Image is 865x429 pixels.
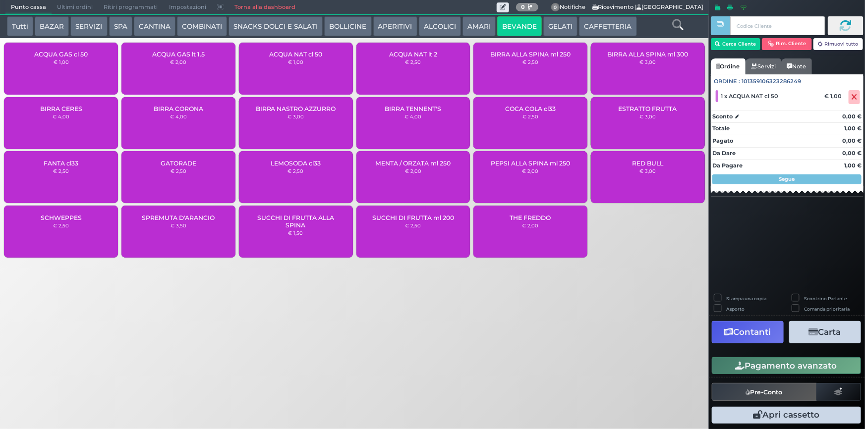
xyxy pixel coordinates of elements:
[789,321,861,343] button: Carta
[373,16,417,36] button: APERITIVI
[41,214,82,221] span: SCHWEPPES
[711,58,746,74] a: Ordine
[44,160,78,167] span: FANTA cl33
[711,38,761,50] button: Cerca Cliente
[726,306,745,312] label: Asporto
[405,59,421,65] small: € 2,50
[746,58,781,74] a: Servizi
[288,59,303,65] small: € 1,00
[607,51,688,58] span: BIRRA ALLA SPINA ml 300
[372,214,454,221] span: SUCCHI DI FRUTTA ml 200
[842,150,862,157] strong: 0,00 €
[639,113,656,119] small: € 3,00
[35,16,69,36] button: BAZAR
[53,222,69,228] small: € 2,50
[177,16,227,36] button: COMBINATI
[154,105,203,112] span: BIRRA CORONA
[551,3,560,12] span: 0
[522,113,538,119] small: € 2,50
[53,168,69,174] small: € 2,50
[53,113,69,119] small: € 4,00
[54,59,69,65] small: € 1,00
[805,295,847,302] label: Scontrino Parlante
[34,51,88,58] span: ACQUA GAS cl 50
[543,16,577,36] button: GELATI
[639,59,656,65] small: € 3,00
[389,51,437,58] span: ACQUA NAT lt 2
[842,113,862,120] strong: 0,00 €
[712,112,733,121] strong: Sconto
[256,105,336,112] span: BIRRA NASTRO AZZURRO
[288,230,303,236] small: € 1,50
[52,0,98,14] span: Ultimi ordini
[714,77,741,86] span: Ordine :
[619,105,677,112] span: ESTRATTO FRUTTA
[269,51,322,58] span: ACQUA NAT cl 50
[742,77,802,86] span: 101359106323286249
[375,160,451,167] span: MENTA / ORZATA ml 250
[721,93,779,100] span: 1 x ACQUA NAT cl 50
[779,176,795,182] strong: Segue
[842,137,862,144] strong: 0,00 €
[805,306,850,312] label: Comanda prioritaria
[712,321,784,343] button: Contanti
[762,38,812,50] button: Rim. Cliente
[712,357,861,374] button: Pagamento avanzato
[712,137,733,144] strong: Pagato
[730,16,825,35] input: Codice Cliente
[171,222,186,228] small: € 3,50
[712,125,730,132] strong: Totale
[142,214,215,221] span: SPREMUTA D'ARANCIO
[229,0,301,14] a: Torna alla dashboard
[579,16,636,36] button: CAFFETTERIA
[134,16,175,36] button: CANTINA
[813,38,864,50] button: Rimuovi tutto
[164,0,212,14] span: Impostazioni
[491,160,570,167] span: PEPSI ALLA SPINA ml 250
[639,168,656,174] small: € 3,00
[405,168,421,174] small: € 2,00
[170,59,186,65] small: € 2,00
[288,168,304,174] small: € 2,50
[522,59,538,65] small: € 2,50
[170,113,187,119] small: € 4,00
[712,407,861,424] button: Apri cassetto
[40,105,82,112] span: BIRRA CERES
[505,105,556,112] span: COCA COLA cl33
[522,222,539,228] small: € 2,00
[419,16,461,36] button: ALCOLICI
[844,162,862,169] strong: 1,00 €
[510,214,551,221] span: THE FREDDO
[152,51,205,58] span: ACQUA GAS lt 1.5
[324,16,371,36] button: BOLLICINE
[781,58,811,74] a: Note
[405,222,421,228] small: € 2,50
[497,16,542,36] button: BEVANDE
[462,16,496,36] button: AMARI
[712,162,743,169] strong: Da Pagare
[98,0,163,14] span: Ritiri programmati
[632,160,663,167] span: RED BULL
[171,168,186,174] small: € 2,50
[522,168,539,174] small: € 2,00
[404,113,421,119] small: € 4,00
[161,160,196,167] span: GATORADE
[5,0,52,14] span: Punto cassa
[229,16,323,36] button: SNACKS DOLCI E SALATI
[823,93,847,100] div: € 1,00
[271,160,321,167] span: LEMOSODA cl33
[712,383,817,401] button: Pre-Conto
[726,295,766,302] label: Stampa una copia
[70,16,107,36] button: SERVIZI
[844,125,862,132] strong: 1,00 €
[7,16,33,36] button: Tutti
[109,16,132,36] button: SPA
[490,51,571,58] span: BIRRA ALLA SPINA ml 250
[288,113,304,119] small: € 3,00
[521,3,525,10] b: 0
[247,214,345,229] span: SUCCHI DI FRUTTA ALLA SPINA
[385,105,441,112] span: BIRRA TENNENT'S
[712,150,736,157] strong: Da Dare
